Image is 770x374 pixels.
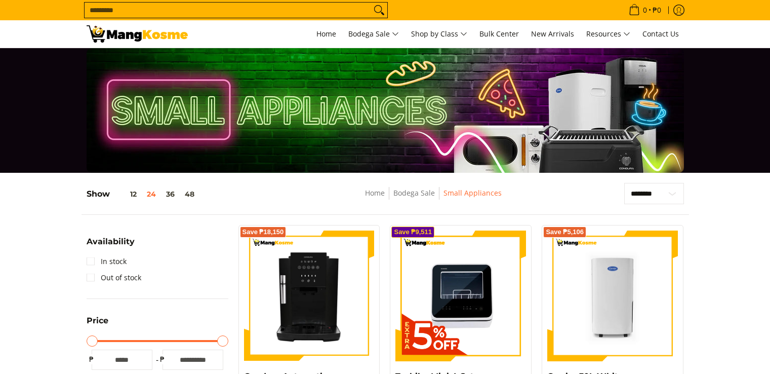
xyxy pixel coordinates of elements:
[526,20,579,48] a: New Arrivals
[637,20,684,48] a: Contact Us
[87,354,97,364] span: ₱
[365,188,385,198] a: Home
[371,3,387,18] button: Search
[393,188,435,198] a: Bodega Sale
[87,253,127,270] a: In stock
[87,270,141,286] a: Out of stock
[142,190,161,198] button: 24
[87,25,188,43] img: Small Appliances l Mang Kosme: Home Appliances Warehouse Sale
[626,5,664,16] span: •
[242,229,284,235] span: Save ₱18,150
[87,189,199,199] h5: Show
[641,7,649,14] span: 0
[87,238,135,246] span: Availability
[311,20,341,48] a: Home
[546,229,584,235] span: Save ₱5,106
[161,190,180,198] button: 36
[531,29,574,39] span: New Arrivals
[395,231,526,361] img: Toshiba Mini 4-Set Dishwasher (Class A)
[642,29,679,39] span: Contact Us
[198,20,684,48] nav: Main Menu
[586,28,630,41] span: Resources
[443,188,502,198] a: Small Appliances
[343,20,404,48] a: Bodega Sale
[406,20,472,48] a: Shop by Class
[291,187,576,210] nav: Breadcrumbs
[547,231,678,361] img: Carrier 30L White Dehumidifier (Class B)
[348,28,399,41] span: Bodega Sale
[87,317,108,325] span: Price
[411,28,467,41] span: Shop by Class
[87,238,135,253] summary: Open
[651,7,663,14] span: ₱0
[474,20,524,48] a: Bulk Center
[180,190,199,198] button: 48
[479,29,519,39] span: Bulk Center
[157,354,168,364] span: ₱
[316,29,336,39] span: Home
[244,231,375,361] img: Condura Automatic Espresso Machine (Class A)
[581,20,635,48] a: Resources
[110,190,142,198] button: 12
[394,229,432,235] span: Save ₱9,511
[87,317,108,332] summary: Open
